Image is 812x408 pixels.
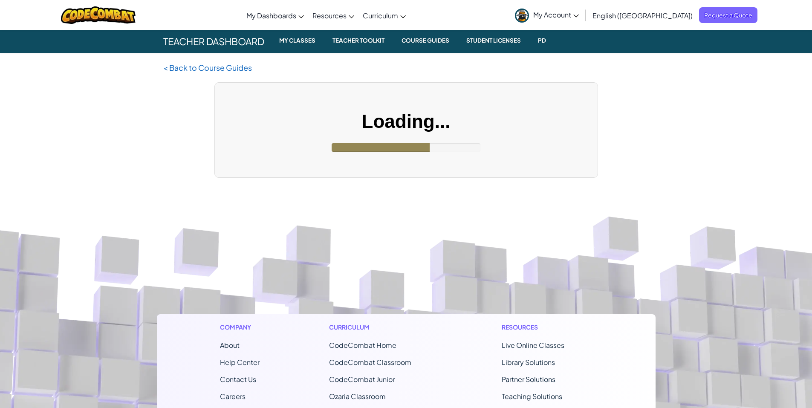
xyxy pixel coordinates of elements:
[502,323,592,332] h1: Resources
[358,4,410,27] a: Curriculum
[535,35,549,46] small: PD
[592,11,693,20] span: English ([GEOGRAPHIC_DATA])
[220,323,260,332] h1: Company
[329,392,386,401] a: Ozaria Classroom
[220,392,246,401] a: Careers
[308,4,358,27] a: Resources
[157,30,271,53] span: Teacher Dashboard
[502,358,555,367] a: Library Solutions
[502,375,555,384] a: Partner Solutions
[329,341,396,350] span: CodeCombat Home
[246,11,296,20] span: My Dashboards
[324,30,393,53] a: Teacher Toolkit
[329,323,432,332] h1: Curriculum
[169,63,252,72] spna: Back to Course Guides
[699,7,757,23] a: Request a Quote
[163,63,252,72] a: <Back to Course Guides
[61,6,136,24] img: CodeCombat logo
[515,9,529,23] img: avatar
[463,35,524,46] small: Student Licenses
[276,35,319,46] small: My Classes
[363,11,398,20] span: Curriculum
[398,35,453,46] small: Course Guides
[220,341,240,350] a: About
[242,4,308,27] a: My Dashboards
[329,358,411,367] a: CodeCombat Classroom
[511,2,583,29] a: My Account
[502,392,562,401] a: Teaching Solutions
[271,30,324,53] a: My Classes
[588,4,697,27] a: English ([GEOGRAPHIC_DATA])
[220,375,256,384] span: Contact Us
[533,10,579,19] span: My Account
[329,35,388,46] small: Teacher Toolkit
[312,11,347,20] span: Resources
[393,30,458,53] a: Course Guides
[458,30,529,53] a: Student Licenses
[502,341,564,350] a: Live Online Classes
[329,375,395,384] a: CodeCombat Junior
[529,30,555,53] a: PD
[257,108,555,135] h1: Loading...
[220,358,260,367] a: Help Center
